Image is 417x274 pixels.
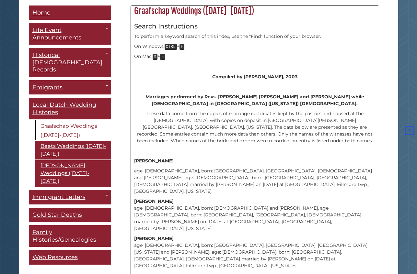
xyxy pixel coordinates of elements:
h4: Search Instructions [134,23,376,30]
a: Emigrants [29,80,111,95]
a: Historical [DEMOGRAPHIC_DATA] Records [29,48,111,77]
span: Emigrants [32,84,63,91]
a: Life Event Announcements [29,23,111,45]
span: Historical [DEMOGRAPHIC_DATA] Records [32,51,102,73]
strong: [PERSON_NAME] [134,158,174,164]
span: Web Resources [32,254,78,261]
a: Home [29,5,111,20]
kbd: CTRL [165,44,177,50]
strong: Compiled by [PERSON_NAME], 2003 [212,74,297,80]
span: Immigrant Letters [32,193,86,201]
p: To perform a keyword search of this index, use the "Find" function of your browser. [134,33,376,40]
a: Local Dutch Wedding Histories [29,98,111,119]
strong: [PERSON_NAME] [134,198,174,204]
kbd: F [160,54,165,60]
span: Gold Star Deaths [32,211,82,218]
a: Gold Star Deaths [29,208,111,222]
h2: Graafschap Weddings ([DATE]-[DATE]) [131,6,379,16]
a: Back to Top [403,128,415,134]
p: These data come from the copies of marriage certificates kept by the pastors and housed at the [D... [134,110,376,144]
strong: [PERSON_NAME] [134,236,174,241]
strong: Marriages performed by Revs. [PERSON_NAME] [PERSON_NAME] and [PERSON_NAME] while [DEMOGRAPHIC_DAT... [145,94,364,106]
a: Family Histories/Genealogies [29,225,111,247]
span: Local Dutch Wedding Histories [32,101,96,116]
kbd: F [180,44,185,50]
a: Web Resources [29,250,111,265]
kbd: ⌘ [153,54,158,60]
a: Beets Weddings ([DATE]-[DATE]) [35,141,111,159]
p: age: [DEMOGRAPHIC_DATA], born: [GEOGRAPHIC_DATA], [GEOGRAPHIC_DATA], [DEMOGRAPHIC_DATA] and [PERS... [134,168,376,195]
span: Family Histories/Genealogies [32,229,96,243]
a: [PERSON_NAME] Weddings ([DATE]-[DATE]) [35,160,111,187]
a: Graafschap Weddings ([DATE]-[DATE]) [35,120,111,140]
span: Home [32,9,51,16]
p: age: [DEMOGRAPHIC_DATA], born: [DEMOGRAPHIC_DATA] and [PERSON_NAME], age: [DEMOGRAPHIC_DATA], bor... [134,198,376,232]
a: Immigrant Letters [29,190,111,204]
p: age: [DEMOGRAPHIC_DATA], born: [GEOGRAPHIC_DATA], [GEOGRAPHIC_DATA], [GEOGRAPHIC_DATA], [US_STATE... [134,235,376,269]
p: On Windows: + [134,43,376,50]
p: On Mac: + [134,53,376,60]
span: Life Event Announcements [32,27,81,41]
